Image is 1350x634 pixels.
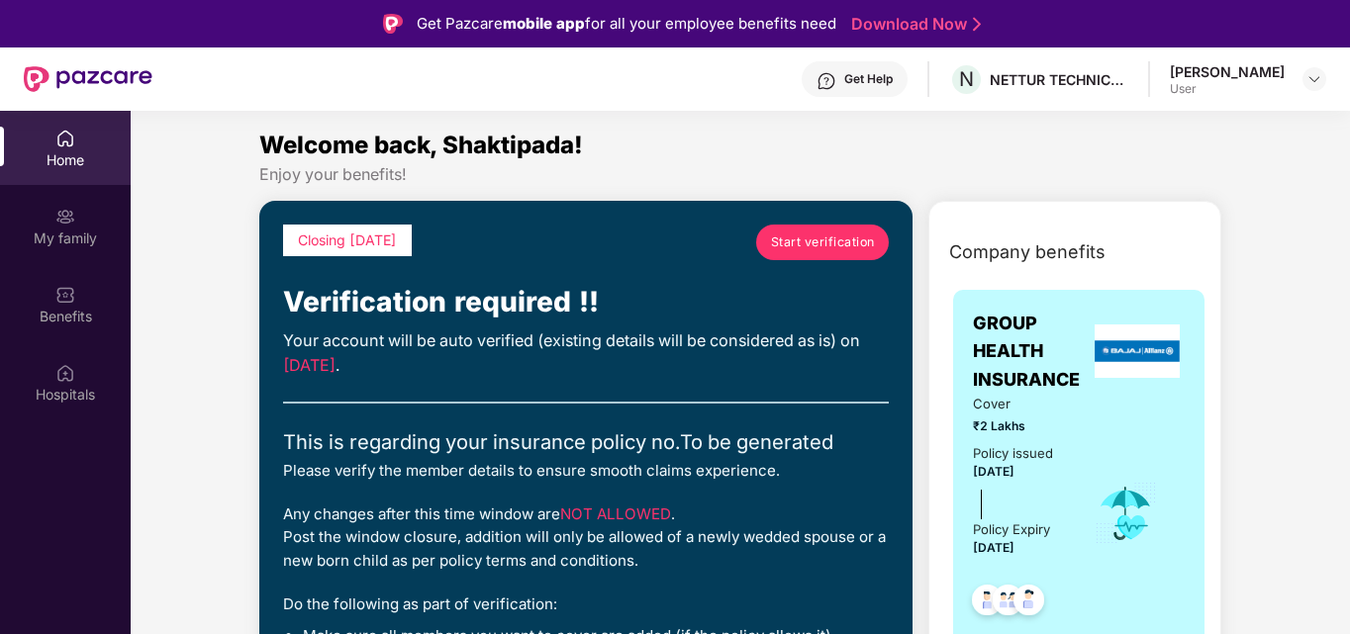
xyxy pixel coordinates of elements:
[973,394,1066,414] span: Cover
[55,129,75,148] img: svg+xml;base64,PHN2ZyBpZD0iSG9tZSIgeG1sbnM9Imh0dHA6Ly93d3cudzMub3JnLzIwMDAvc3ZnIiB3aWR0aD0iMjAiIG...
[990,70,1128,89] div: NETTUR TECHNICAL TRAINING FOUNDATION
[963,579,1012,627] img: svg+xml;base64,PHN2ZyB4bWxucz0iaHR0cDovL3d3dy53My5vcmcvMjAwMC9zdmciIHdpZHRoPSI0OC45NDMiIGhlaWdodD...
[851,14,975,35] a: Download Now
[973,519,1050,540] div: Policy Expiry
[259,164,1221,185] div: Enjoy your benefits!
[1170,81,1285,97] div: User
[973,416,1066,435] span: ₹2 Lakhs
[1094,481,1158,546] img: icon
[259,131,583,159] span: Welcome back, Shaktipada!
[973,540,1014,555] span: [DATE]
[283,502,889,573] div: Any changes after this time window are . Post the window closure, addition will only be allowed o...
[283,355,336,375] span: [DATE]
[55,363,75,383] img: svg+xml;base64,PHN2ZyBpZD0iSG9zcGl0YWxzIiB4bWxucz0iaHR0cDovL3d3dy53My5vcmcvMjAwMC9zdmciIHdpZHRoPS...
[24,66,152,92] img: New Pazcare Logo
[283,280,889,323] div: Verification required !!
[417,12,836,36] div: Get Pazcare for all your employee benefits need
[756,225,889,260] a: Start verification
[1170,62,1285,81] div: [PERSON_NAME]
[298,231,397,248] span: Closing [DATE]
[973,14,981,35] img: Stroke
[817,71,836,91] img: svg+xml;base64,PHN2ZyBpZD0iSGVscC0zMngzMiIgeG1sbnM9Imh0dHA6Ly93d3cudzMub3JnLzIwMDAvc3ZnIiB3aWR0aD...
[1095,324,1180,378] img: insurerLogo
[283,459,889,483] div: Please verify the member details to ensure smooth claims experience.
[560,504,671,523] span: NOT ALLOWED
[973,464,1014,479] span: [DATE]
[844,71,893,87] div: Get Help
[1005,579,1053,627] img: svg+xml;base64,PHN2ZyB4bWxucz0iaHR0cDovL3d3dy53My5vcmcvMjAwMC9zdmciIHdpZHRoPSI0OC45NDMiIGhlaWdodD...
[503,14,585,33] strong: mobile app
[1306,71,1322,87] img: svg+xml;base64,PHN2ZyBpZD0iRHJvcGRvd24tMzJ4MzIiIHhtbG5zPSJodHRwOi8vd3d3LnczLm9yZy8yMDAwL3N2ZyIgd2...
[984,579,1032,627] img: svg+xml;base64,PHN2ZyB4bWxucz0iaHR0cDovL3d3dy53My5vcmcvMjAwMC9zdmciIHdpZHRoPSI0OC45MTUiIGhlaWdodD...
[283,592,889,616] div: Do the following as part of verification:
[383,14,403,34] img: Logo
[55,285,75,305] img: svg+xml;base64,PHN2ZyBpZD0iQmVuZWZpdHMiIHhtbG5zPSJodHRwOi8vd3d3LnczLm9yZy8yMDAwL3N2ZyIgd2lkdGg9Ij...
[771,232,875,251] span: Start verification
[55,207,75,226] img: svg+xml;base64,PHN2ZyB3aWR0aD0iMjAiIGhlaWdodD0iMjAiIHZpZXdCb3g9IjAgMCAyMCAyMCIgZmlsbD0ibm9uZSIgeG...
[973,443,1053,464] div: Policy issued
[283,328,889,379] div: Your account will be auto verified (existing details will be considered as is) on .
[949,238,1106,266] span: Company benefits
[959,67,974,91] span: N
[283,427,889,459] div: This is regarding your insurance policy no. To be generated
[973,310,1090,394] span: GROUP HEALTH INSURANCE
